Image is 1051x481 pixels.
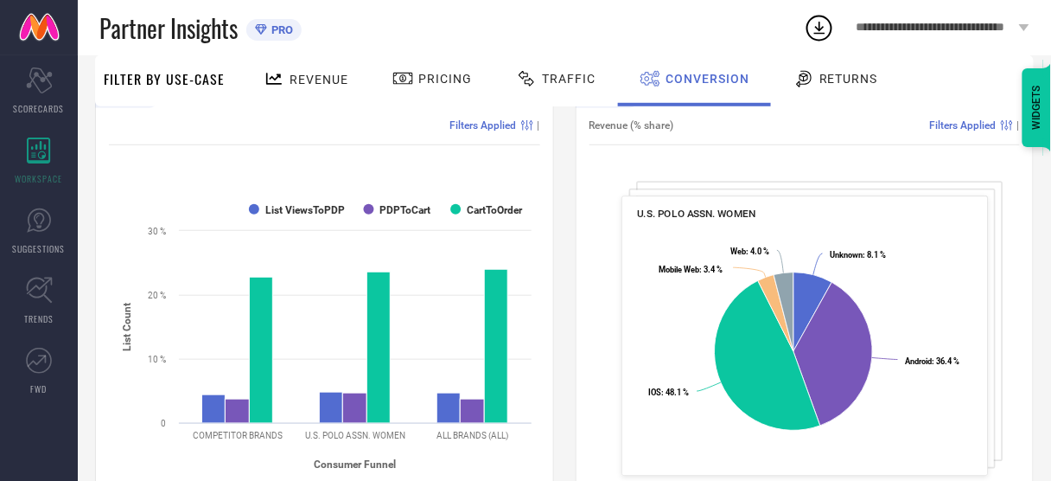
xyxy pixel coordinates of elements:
text: U.S. POLO ASSN. WOMEN [305,431,405,440]
span: | [538,119,540,131]
text: : 3.4 % [659,265,723,274]
span: WORKSPACE [16,172,63,185]
text: 0 [161,419,166,428]
span: Filters Applied [930,119,997,131]
span: PRO [267,23,293,36]
text: 10 % [148,355,166,364]
span: FWD [31,382,48,395]
text: COMPETITOR BRANDS [193,431,283,440]
text: ALL BRANDS (ALL) [437,431,509,440]
text: List ViewsToPDP [265,204,345,216]
tspan: Android [905,356,932,366]
text: : 8.1 % [830,250,886,260]
text: 30 % [148,227,166,236]
span: Filters Applied [450,119,517,131]
span: Partner Insights [99,10,238,46]
span: Traffic [542,72,596,86]
text: : 4.0 % [730,247,769,257]
span: SCORECARDS [14,102,65,115]
span: Conversion [666,72,749,86]
span: TRENDS [24,312,54,325]
span: Pricing [418,72,472,86]
tspan: IOS [647,388,660,398]
span: | [1017,119,1020,131]
span: U.S. POLO ASSN. WOMEN [637,208,756,220]
tspan: Consumer Funnel [315,459,397,471]
div: Open download list [804,12,835,43]
tspan: Web [730,247,746,257]
text: CartToOrder [467,204,523,216]
span: Returns [819,72,878,86]
tspan: List Count [121,303,133,351]
span: Revenue (% share) [589,119,674,131]
text: PDPToCart [380,204,431,216]
text: : 36.4 % [905,356,959,366]
tspan: Mobile Web [659,265,699,274]
span: SUGGESTIONS [13,242,66,255]
span: Revenue [290,73,348,87]
text: 20 % [148,291,166,300]
text: : 48.1 % [647,388,688,398]
span: Filter By Use-Case [104,68,225,89]
tspan: Unknown [830,250,863,260]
